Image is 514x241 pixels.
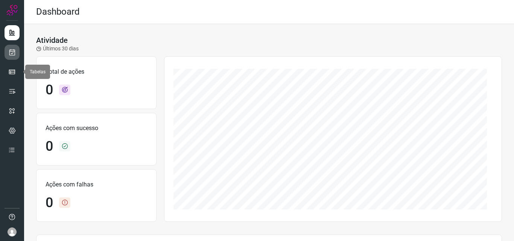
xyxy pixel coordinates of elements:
[36,45,79,53] p: Últimos 30 dias
[46,82,53,98] h1: 0
[46,180,147,189] p: Ações com falhas
[46,138,53,155] h1: 0
[6,5,18,16] img: Logo
[46,124,147,133] p: Ações com sucesso
[46,195,53,211] h1: 0
[8,227,17,236] img: avatar-user-boy.jpg
[36,6,80,17] h2: Dashboard
[46,67,147,76] p: Total de ações
[30,69,46,74] span: Tabelas
[36,36,68,45] h3: Atividade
